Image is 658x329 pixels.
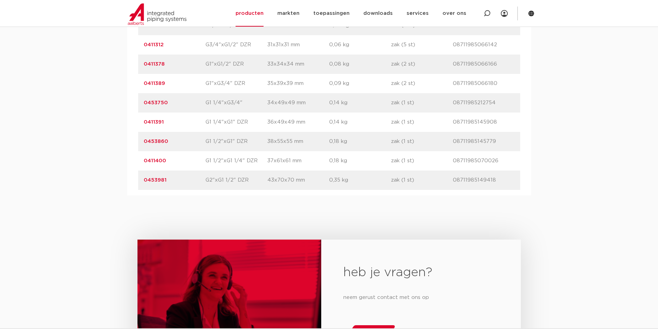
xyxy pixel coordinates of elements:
p: zak (1 st) [391,137,453,146]
a: 0453981 [144,177,166,183]
p: 08711985066142 [453,41,515,49]
p: 0,35 kg [329,176,391,184]
a: 0453750 [144,100,168,105]
p: 08711985066180 [453,79,515,88]
p: 34x49x49 mm [267,99,329,107]
p: zak (2 st) [391,79,453,88]
p: 08711985149418 [453,176,515,184]
a: 0411312 [144,42,164,47]
p: G1 1/4"xG1" DZR [206,118,267,126]
p: 08711985070026 [453,157,515,165]
p: G1"xG3/4" DZR [206,79,267,88]
p: G1 1/4"xG3/4" [206,99,267,107]
p: 08711985212754 [453,99,515,107]
p: zak (2 st) [391,60,453,68]
p: 0,09 kg [329,79,391,88]
a: 0411378 [144,61,165,67]
h2: heb je vragen? [343,264,498,281]
p: G3/4"xG1/2" DZR [206,41,267,49]
p: 35x39x39 mm [267,79,329,88]
a: 0453860 [144,139,168,144]
p: zak (5 st) [391,41,453,49]
a: 0411400 [144,158,166,163]
p: 31x31x31 mm [267,41,329,49]
p: 08711985145779 [453,137,515,146]
p: 0,06 kg [329,41,391,49]
p: G2"xG1 1/2" DZR [206,176,267,184]
p: G1 1/2"xG1" DZR [206,137,267,146]
p: zak (1 st) [391,99,453,107]
p: 38x55x55 mm [267,137,329,146]
p: 43x70x70 mm [267,176,329,184]
p: G1 1/2"xG1 1/4" DZR [206,157,267,165]
p: 0,14 kg [329,118,391,126]
p: zak (1 st) [391,157,453,165]
a: 0411391 [144,119,164,125]
p: 0,14 kg [329,99,391,107]
p: 08711985066166 [453,60,515,68]
p: G1"xG1/2" DZR [206,60,267,68]
p: 0,08 kg [329,60,391,68]
p: neem gerust contact met ons op [343,292,498,303]
p: 08711985145908 [453,118,515,126]
a: 0411389 [144,81,165,86]
p: 33x34x34 mm [267,60,329,68]
p: zak (1 st) [391,176,453,184]
p: 0,18 kg [329,157,391,165]
p: 37x61x61 mm [267,157,329,165]
p: zak (1 st) [391,118,453,126]
p: 0,18 kg [329,137,391,146]
p: 36x49x49 mm [267,118,329,126]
